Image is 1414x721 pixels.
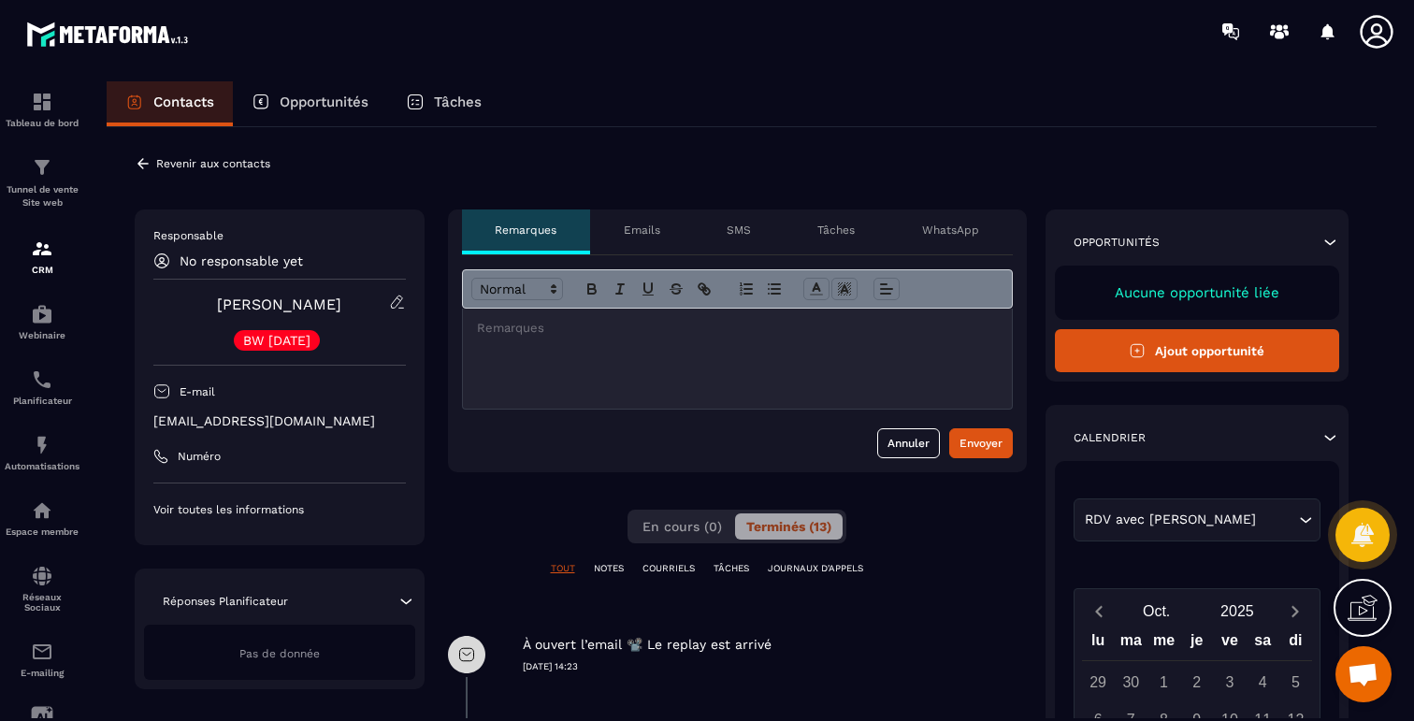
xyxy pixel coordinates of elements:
[26,17,195,51] img: logo
[959,434,1003,453] div: Envoyer
[1115,666,1147,699] div: 30
[5,592,79,613] p: Réseaux Sociaux
[153,94,214,110] p: Contacts
[387,81,500,126] a: Tâches
[1279,627,1312,660] div: di
[153,412,406,430] p: [EMAIL_ADDRESS][DOMAIN_NAME]
[1261,510,1295,530] input: Search for option
[5,142,79,224] a: formationformationTunnel de vente Site web
[768,562,863,575] p: JOURNAUX D'APPELS
[817,223,855,238] p: Tâches
[746,519,831,534] span: Terminés (13)
[1081,510,1261,530] span: RDV avec [PERSON_NAME]
[1197,595,1277,627] button: Open years overlay
[1247,627,1279,660] div: sa
[5,526,79,537] p: Espace membre
[1180,627,1213,660] div: je
[1147,627,1180,660] div: me
[523,660,1027,673] p: [DATE] 14:23
[280,94,368,110] p: Opportunités
[31,238,53,260] img: formation
[642,519,722,534] span: En cours (0)
[5,183,79,209] p: Tunnel de vente Site web
[239,647,320,660] span: Pas de donnée
[1335,646,1392,702] div: Ouvrir le chat
[1147,666,1180,699] div: 1
[5,330,79,340] p: Webinaire
[31,499,53,522] img: automations
[31,303,53,325] img: automations
[1277,598,1312,624] button: Next month
[31,565,53,587] img: social-network
[1213,627,1246,660] div: ve
[1074,430,1146,445] p: Calendrier
[1115,627,1147,660] div: ma
[1247,666,1279,699] div: 4
[735,513,843,540] button: Terminés (13)
[1117,595,1197,627] button: Open months overlay
[5,627,79,692] a: emailemailE-mailing
[178,449,221,464] p: Numéro
[153,228,406,243] p: Responsable
[434,94,482,110] p: Tâches
[877,428,940,458] button: Annuler
[107,81,233,126] a: Contacts
[1279,666,1312,699] div: 5
[949,428,1013,458] button: Envoyer
[551,562,575,575] p: TOUT
[922,223,979,238] p: WhatsApp
[31,641,53,663] img: email
[523,636,772,654] p: À ouvert l’email 📽️ Le replay est arrivé
[5,118,79,128] p: Tableau de bord
[31,434,53,456] img: automations
[5,668,79,678] p: E-mailing
[5,551,79,627] a: social-networksocial-networkRéseaux Sociaux
[1074,235,1160,250] p: Opportunités
[727,223,751,238] p: SMS
[5,289,79,354] a: automationsautomationsWebinaire
[180,384,215,399] p: E-mail
[5,461,79,471] p: Automatisations
[1213,666,1246,699] div: 3
[5,224,79,289] a: formationformationCRM
[1081,627,1114,660] div: lu
[31,91,53,113] img: formation
[1055,329,1340,372] button: Ajout opportunité
[31,368,53,391] img: scheduler
[5,420,79,485] a: automationsautomationsAutomatisations
[1074,284,1321,301] p: Aucune opportunité liée
[1074,498,1321,541] div: Search for option
[5,354,79,420] a: schedulerschedulerPlanificateur
[1082,598,1117,624] button: Previous month
[714,562,749,575] p: TÂCHES
[31,156,53,179] img: formation
[233,81,387,126] a: Opportunités
[156,157,270,170] p: Revenir aux contacts
[5,485,79,551] a: automationsautomationsEspace membre
[624,223,660,238] p: Emails
[1180,666,1213,699] div: 2
[243,334,310,347] p: BW [DATE]
[1082,666,1115,699] div: 29
[163,594,288,609] p: Réponses Planificateur
[5,396,79,406] p: Planificateur
[495,223,556,238] p: Remarques
[631,513,733,540] button: En cours (0)
[5,77,79,142] a: formationformationTableau de bord
[642,562,695,575] p: COURRIELS
[217,296,341,313] a: [PERSON_NAME]
[594,562,624,575] p: NOTES
[5,265,79,275] p: CRM
[153,502,406,517] p: Voir toutes les informations
[180,253,303,268] p: No responsable yet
